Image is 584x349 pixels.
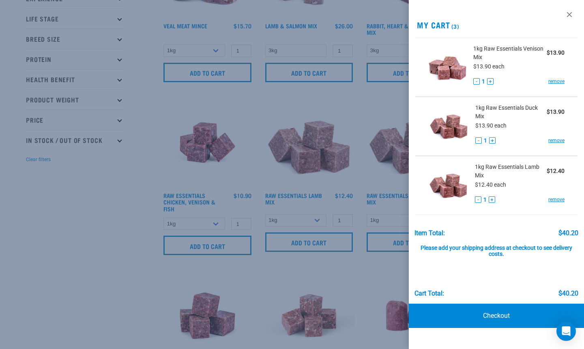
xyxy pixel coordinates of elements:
[475,104,547,121] span: 1kg Raw Essentials Duck Mix
[548,196,565,203] a: remove
[547,49,565,56] strong: $13.90
[487,78,494,85] button: +
[414,237,579,258] div: Please add your shipping address at checkout to see delivery costs.
[475,196,481,203] button: -
[475,122,507,129] span: $13.90 each
[558,290,578,297] div: $40.20
[473,63,505,70] span: $13.90 each
[450,25,459,28] span: (3)
[489,196,495,203] button: +
[414,290,444,297] div: Cart total:
[428,104,469,145] img: Raw Essentials Duck Mix
[483,196,487,204] span: 1
[428,163,469,204] img: Raw Essentials Lamb Mix
[409,20,584,30] h2: My Cart
[473,45,547,62] span: 1kg Raw Essentials Venison Mix
[428,45,467,86] img: Raw Essentials Venison Mix
[475,181,506,188] span: $12.40 each
[558,230,578,237] div: $40.20
[475,137,482,144] button: -
[547,168,565,174] strong: $12.40
[414,230,445,237] div: Item Total:
[556,321,576,341] div: Open Intercom Messenger
[475,163,547,180] span: 1kg Raw Essentials Lamb Mix
[489,137,496,144] button: +
[473,78,480,85] button: -
[409,304,584,328] a: Checkout
[548,137,565,144] a: remove
[548,78,565,85] a: remove
[484,136,487,145] span: 1
[547,109,565,115] strong: $13.90
[482,77,485,86] span: 1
